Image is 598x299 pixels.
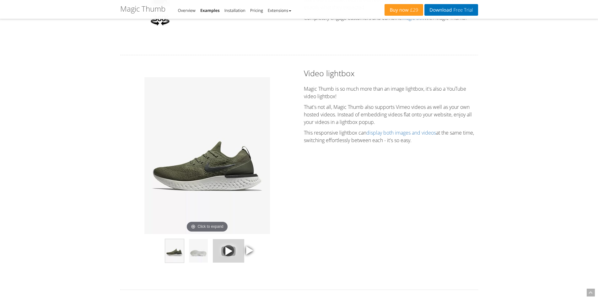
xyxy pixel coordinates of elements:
[120,5,165,13] h1: Magic Thumb
[452,8,473,13] span: Free Trial
[424,4,478,16] a: DownloadFree Trial
[224,8,245,13] a: Installation
[200,8,220,13] a: Examples
[366,129,436,136] a: display both images and videos
[402,14,425,21] a: Magic 360
[409,8,418,13] span: £29
[178,8,196,13] a: Overview
[213,239,244,263] img: default.jpg
[304,68,478,79] h2: Video lightbox
[304,129,478,144] p: This responsive lightbox can at the same time, switching effortlessly between each - it's so easy.
[304,103,478,126] p: That's not all, Magic Thumb also supports Vimeo videos as well as your own hosted videos. Instead...
[385,4,423,16] a: Buy now£29
[189,239,208,263] img: Magic Thumb - Examples
[165,239,184,263] img: Magic Thumb - Examples
[144,77,270,234] a: Click to expand
[304,85,478,100] p: Magic Thumb is so much more than an image lightbox, it's also a YouTube video lightbox!
[268,8,291,13] a: Extensions
[250,8,263,13] a: Pricing
[144,77,270,234] img: Magic Thumb - Examples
